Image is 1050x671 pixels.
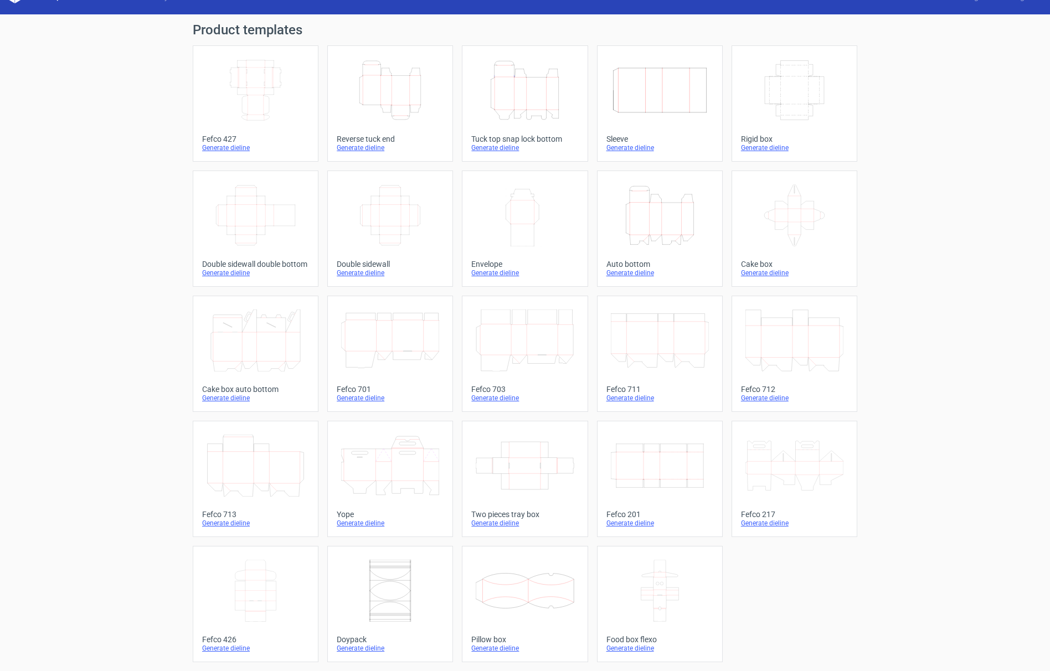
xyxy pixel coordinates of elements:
div: Fefco 712 [741,385,848,394]
div: Double sidewall double bottom [202,260,309,269]
a: Fefco 701Generate dieline [327,296,453,412]
div: Auto bottom [606,260,713,269]
a: Auto bottomGenerate dieline [597,171,723,287]
a: Fefco 426Generate dieline [193,546,318,662]
a: Two pieces tray boxGenerate dieline [462,421,588,537]
a: Fefco 427Generate dieline [193,45,318,162]
div: Generate dieline [337,269,444,277]
a: Tuck top snap lock bottomGenerate dieline [462,45,588,162]
div: Generate dieline [202,644,309,653]
div: Pillow box [471,635,578,644]
div: Generate dieline [337,394,444,402]
div: Generate dieline [606,519,713,528]
a: Double sidewallGenerate dieline [327,171,453,287]
div: Generate dieline [337,644,444,653]
a: EnvelopeGenerate dieline [462,171,588,287]
div: Generate dieline [202,269,309,277]
a: Fefco 201Generate dieline [597,421,723,537]
div: Envelope [471,260,578,269]
a: SleeveGenerate dieline [597,45,723,162]
div: Generate dieline [202,143,309,152]
a: Food box flexoGenerate dieline [597,546,723,662]
div: Tuck top snap lock bottom [471,135,578,143]
div: Fefco 711 [606,385,713,394]
div: Generate dieline [606,269,713,277]
div: Fefco 201 [606,510,713,519]
div: Generate dieline [471,143,578,152]
div: Generate dieline [471,394,578,402]
a: Rigid boxGenerate dieline [732,45,857,162]
div: Two pieces tray box [471,510,578,519]
div: Fefco 426 [202,635,309,644]
a: Cake box auto bottomGenerate dieline [193,296,318,412]
a: DoypackGenerate dieline [327,546,453,662]
div: Reverse tuck end [337,135,444,143]
div: Generate dieline [606,143,713,152]
div: Generate dieline [202,394,309,402]
a: Fefco 712Generate dieline [732,296,857,412]
div: Fefco 713 [202,510,309,519]
div: Cake box [741,260,848,269]
a: Cake boxGenerate dieline [732,171,857,287]
div: Cake box auto bottom [202,385,309,394]
div: Generate dieline [741,269,848,277]
a: Reverse tuck endGenerate dieline [327,45,453,162]
div: Generate dieline [471,644,578,653]
div: Food box flexo [606,635,713,644]
div: Generate dieline [606,394,713,402]
div: Sleeve [606,135,713,143]
div: Double sidewall [337,260,444,269]
a: YopeGenerate dieline [327,421,453,537]
div: Fefco 217 [741,510,848,519]
div: Generate dieline [337,519,444,528]
a: Double sidewall double bottomGenerate dieline [193,171,318,287]
a: Fefco 713Generate dieline [193,421,318,537]
a: Fefco 711Generate dieline [597,296,723,412]
div: Generate dieline [741,143,848,152]
div: Yope [337,510,444,519]
a: Fefco 217Generate dieline [732,421,857,537]
div: Generate dieline [606,644,713,653]
div: Fefco 427 [202,135,309,143]
h1: Product templates [193,23,857,37]
div: Generate dieline [337,143,444,152]
div: Generate dieline [741,519,848,528]
div: Generate dieline [741,394,848,402]
div: Generate dieline [202,519,309,528]
a: Pillow boxGenerate dieline [462,546,588,662]
div: Generate dieline [471,269,578,277]
a: Fefco 703Generate dieline [462,296,588,412]
div: Fefco 703 [471,385,578,394]
div: Fefco 701 [337,385,444,394]
div: Generate dieline [471,519,578,528]
div: Doypack [337,635,444,644]
div: Rigid box [741,135,848,143]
